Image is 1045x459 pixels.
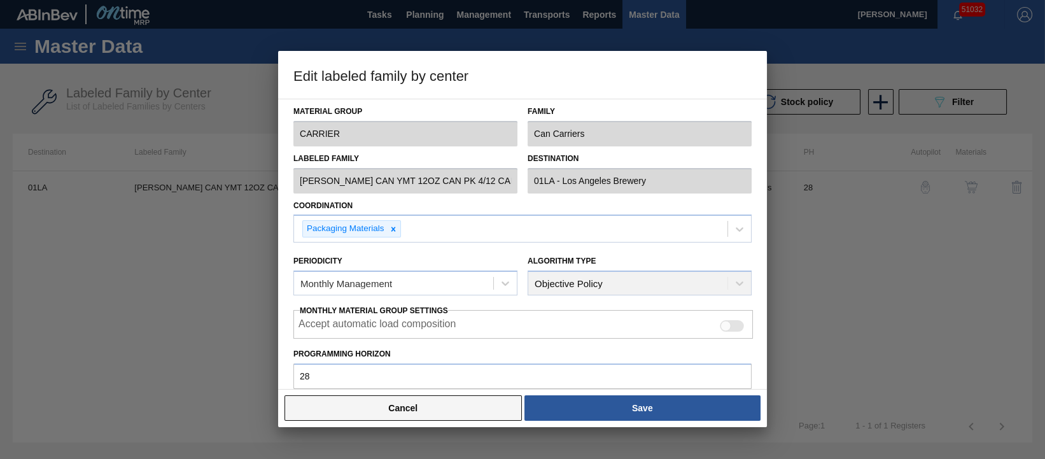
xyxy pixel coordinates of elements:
[298,318,456,334] label: Accept automatic load composition
[284,395,522,421] button: Cancel
[293,201,353,210] label: Coordination
[278,51,767,99] h3: Edit labeled family by center
[293,102,517,121] label: Material Group
[528,102,752,121] label: Family
[303,221,386,237] div: Packaging Materials
[293,150,517,168] label: Labeled Family
[293,257,342,265] label: Periodicity
[528,150,752,168] label: Destination
[528,257,596,265] label: Algorithm Type
[293,345,752,364] label: Programming Horizon
[300,278,392,289] div: Monthly Management
[300,306,448,315] span: Monthly Material Group Settings
[524,395,761,421] button: Save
